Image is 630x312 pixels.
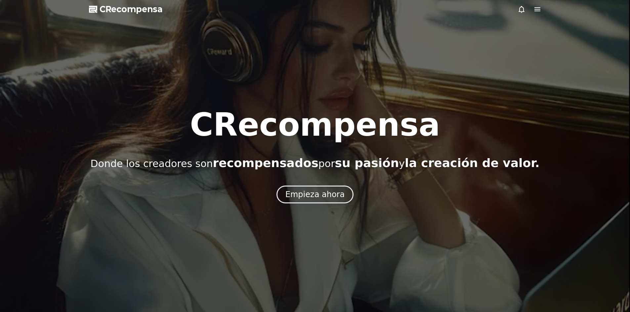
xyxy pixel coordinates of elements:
[335,156,399,170] font: su pasión
[100,5,162,14] font: CRecompensa
[318,158,335,169] font: ​​por
[276,186,354,203] button: Empieza ahora
[190,106,440,143] font: CRecompensa
[405,156,539,170] font: la creación de valor.
[213,156,318,170] font: recompensados
[91,158,213,169] font: Donde los creadores son
[399,158,405,169] font: y
[89,4,162,15] a: CRecompensa
[276,192,354,198] a: Empieza ahora
[285,190,345,199] font: Empieza ahora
